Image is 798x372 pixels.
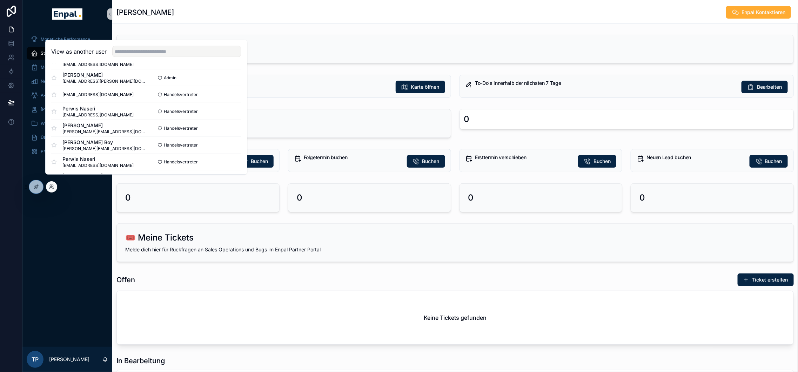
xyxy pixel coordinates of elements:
span: [EMAIL_ADDRESS][DOMAIN_NAME] [62,61,134,67]
a: Wissensdatenbank [27,117,108,130]
p: [PERSON_NAME] [49,356,89,363]
span: Aktive Kunden [41,93,69,98]
h2: 0 [468,192,474,203]
a: Über mich [27,131,108,144]
span: Buchen [251,158,268,165]
span: Admin [164,75,176,80]
span: [PERSON_NAME][EMAIL_ADDRESS][DOMAIN_NAME] [62,129,146,134]
a: PM Übersicht [27,145,108,158]
span: Handelsvertreter [164,159,198,164]
span: Handelsvertreter [164,125,198,131]
span: Neue Kunden [41,79,67,84]
button: Buchen [750,155,788,168]
span: Melde dich hier für Rückfragen an Sales Operations und Bugs im Enpal Partner Portal [125,246,321,252]
h2: 🎟️ Meine Tickets [125,232,194,243]
h2: 0 [297,192,302,203]
button: Buchen [235,155,274,168]
h2: Keine Tickets gefunden [424,313,487,322]
button: Ticket erstellen [738,273,794,286]
img: App logo [52,8,82,20]
button: Buchen [407,155,445,168]
span: Wissensdatenbank [41,121,78,126]
span: [PERSON_NAME][EMAIL_ADDRESS][DOMAIN_NAME] [62,146,146,151]
h1: [PERSON_NAME] [116,7,174,17]
span: TP [32,355,39,364]
a: Startseite [27,47,108,60]
span: PM Übersicht [41,149,68,154]
span: [PERSON_NAME] [41,107,75,112]
button: Enpal Kontaktieren [726,6,791,19]
div: 0 [464,114,470,125]
span: Buchen [594,158,611,165]
h5: To-Do's innerhalb der nächsten 7 Tage [475,81,736,86]
span: Handelsvertreter [164,58,198,63]
span: Karte öffnen [411,83,440,90]
h5: Ersttermin verschieben [475,155,573,160]
h5: Heutige Termine [132,81,390,86]
span: Handelsvertreter [164,92,198,97]
a: [PERSON_NAME] [27,103,108,116]
a: Neue Kunden [27,75,108,88]
span: Perwis Naseri [62,155,134,162]
span: [EMAIL_ADDRESS][PERSON_NAME][DOMAIN_NAME] [62,78,146,84]
button: Buchen [578,155,616,168]
a: Monatliche Performance [27,33,108,46]
span: Buchen [765,158,782,165]
span: [PERSON_NAME] [62,122,146,129]
span: Über mich [41,135,61,140]
span: Enpal Kontaktieren [742,9,785,16]
div: scrollable content [22,28,112,167]
span: [EMAIL_ADDRESS][DOMAIN_NAME] [62,162,134,168]
h5: Folgetermin buchen [304,155,401,160]
h1: In Bearbeitung [116,356,165,366]
span: [EMAIL_ADDRESS][DOMAIN_NAME] [62,92,134,97]
span: Mein Kalender [41,65,69,70]
h2: View as another user [51,47,107,56]
span: Monatliche Performance [41,36,90,42]
span: [EMAIL_ADDRESS][DOMAIN_NAME] [62,112,134,117]
span: Bearbeiten [757,83,782,90]
span: [PERSON_NAME] Boy [62,138,146,146]
span: Perwis Naseri [62,105,134,112]
span: [PERSON_NAME] [62,172,146,179]
h2: 0 [639,192,645,203]
h5: Neuen Lead buchen [646,155,744,160]
button: Karte öffnen [396,81,445,93]
span: Handelsvertreter [164,108,198,114]
h2: 0 [125,192,131,203]
span: Startseite [41,50,60,56]
button: Bearbeiten [742,81,788,93]
span: [PERSON_NAME] [62,71,146,78]
span: Handelsvertreter [164,142,198,148]
a: Mein Kalender [27,61,108,74]
h1: Offen [116,275,135,285]
span: Buchen [422,158,440,165]
a: Aktive Kunden [27,89,108,102]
